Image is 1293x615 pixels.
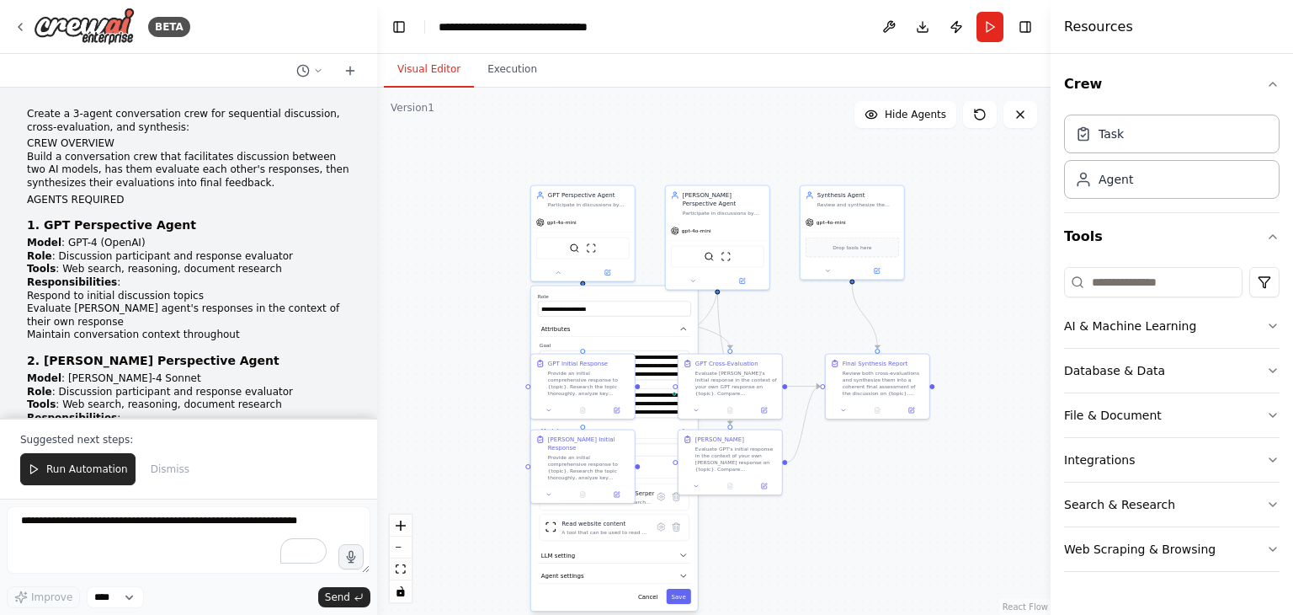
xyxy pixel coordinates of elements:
li: : Discussion participant and response evaluator [27,250,350,264]
div: GPT Cross-Evaluation [695,360,758,368]
label: Role [538,293,691,300]
strong: Responsibilities [27,276,117,288]
div: Evaluate [PERSON_NAME]'s initial response in the context of your own GPT response on {topic}. Com... [695,370,777,397]
button: No output available [565,405,600,415]
button: Open in side panel [718,276,766,286]
a: React Flow attribution [1003,602,1048,612]
span: Agent settings [541,572,584,580]
label: Goal [540,342,689,349]
div: A tool that can be used to search the internet with a search_query. Supports different search typ... [561,499,654,505]
button: Delete tool [668,520,684,535]
g: Edge from 235f7ef5-771a-4d8a-8479-eddd68045d69 to 63dae4cd-bc1d-4567-bb8e-a2a6d6cce36e [713,286,734,425]
img: SerperDevTool [704,252,714,262]
button: Hide right sidebar [1014,15,1037,39]
nav: breadcrumb [439,19,588,35]
button: No output available [565,489,600,500]
button: Integrations [1064,438,1280,482]
h2: CREW OVERVIEW [27,137,350,151]
li: : Discussion participant and response evaluator [27,386,350,399]
g: Edge from a3932a37-457c-4eb7-a1f5-aefbfe883722 to a2097fdf-d350-4f73-901f-678f47ebed45 [578,286,734,349]
button: Hide left sidebar [387,15,411,39]
div: Tools [1064,260,1280,586]
button: Switch to previous chat [290,61,330,81]
span: Improve [31,591,72,604]
p: Suggested next steps: [20,433,357,447]
button: fit view [390,559,412,580]
button: Run Automation [20,453,136,485]
div: Synthesis AgentReview and synthesize the cross-evaluations from both GPT and [PERSON_NAME] agents... [800,185,905,281]
span: Dismiss [151,463,189,476]
div: Review both cross-evaluations and synthesize them into a coherent final assessment of the discuss... [843,370,924,397]
g: Edge from e87df572-fa1e-4c41-875c-fe0c22cd1af0 to 98c29758-d471-4aaf-9902-5dd6908f5400 [848,284,881,349]
div: Final Synthesis Report [843,360,908,368]
div: [PERSON_NAME] Perspective Agent [683,191,764,208]
button: Attributes [538,322,691,338]
button: No output available [712,405,748,415]
button: Open in side panel [583,268,631,278]
h2: AGENTS REQUIRED [27,194,350,207]
span: Hide Agents [885,108,946,121]
button: Dismiss [142,453,198,485]
div: Web Scraping & Browsing [1064,541,1216,558]
div: Participate in discussions by providing thoughtful responses and then evaluate [PERSON_NAME]'s re... [548,201,630,208]
img: ScrapeWebsiteTool [586,243,596,254]
strong: Tools [27,398,56,410]
img: Logo [34,8,135,45]
img: ScrapeWebsiteTool [545,521,556,533]
span: Attributes [541,325,571,334]
div: Synthesis Agent [817,191,899,200]
div: File & Document [1064,407,1162,424]
button: Start a new chat [337,61,364,81]
div: Provide an initial comprehensive response to {topic}. Research the topic thoroughly, analyze key ... [548,370,630,397]
button: Open in side panel [749,481,778,491]
button: Open in side panel [897,405,925,415]
h3: 2. [PERSON_NAME] Perspective Agent [27,352,350,369]
button: Click to speak your automation idea [338,544,364,570]
p: Build a conversation crew that facilitates discussion between two AI models, has them evaluate ea... [27,151,350,190]
button: No output available [712,481,748,491]
div: GPT Initial ResponseProvide an initial comprehensive response to {topic}. Research the topic thor... [530,354,636,420]
div: Provide an initial comprehensive response to {topic}. Research the topic thoroughly, analyze key ... [548,454,630,481]
div: GPT Cross-EvaluationEvaluate [PERSON_NAME]'s initial response in the context of your own GPT resp... [678,354,783,420]
div: [PERSON_NAME]Evaluate GPT's initial response in the context of your own [PERSON_NAME] response on... [678,430,783,496]
div: [PERSON_NAME] Initial ResponseProvide an initial comprehensive response to {topic}. Research the ... [530,430,636,505]
div: GPT Initial Response [548,360,608,368]
button: Open in side panel [749,405,778,415]
button: zoom out [390,537,412,559]
li: : [27,276,350,342]
button: No output available [859,405,895,415]
li: Respond to initial discussion topics [27,290,350,303]
button: Execution [474,52,551,88]
span: LLM setting [541,551,575,559]
span: Model [541,426,559,435]
span: Drop tools here [833,243,871,252]
div: Review and synthesize the cross-evaluations from both GPT and [PERSON_NAME] agents, identifying c... [817,201,899,208]
strong: Model [27,372,61,384]
h4: Resources [1064,17,1133,37]
img: SerperDevTool [569,243,579,254]
strong: Responsibilities [27,412,117,424]
div: Search & Research [1064,496,1175,513]
div: [PERSON_NAME] [695,436,744,444]
div: Participate in discussions by providing thoughtful responses and then evaluate GPT's responses fr... [683,210,764,217]
div: Evaluate GPT's initial response in the context of your own [PERSON_NAME] response on {topic}. Com... [695,446,777,473]
button: Database & Data [1064,349,1280,393]
div: Task [1099,126,1124,142]
g: Edge from 63dae4cd-bc1d-4567-bb8e-a2a6d6cce36e to 98c29758-d471-4aaf-9902-5dd6908f5400 [787,382,820,467]
button: Model [538,423,691,439]
div: BETA [148,17,190,37]
button: Configure tool [653,520,668,535]
button: AI & Machine Learning [1064,304,1280,348]
button: Visual Editor [384,52,474,88]
button: Crew [1064,61,1280,108]
strong: Role [27,250,52,262]
button: Search & Research [1064,483,1280,527]
li: : Web search, reasoning, document research [27,398,350,412]
button: Send [318,587,370,607]
li: Evaluate [PERSON_NAME] agent's responses in the context of their own response [27,302,350,329]
div: GPT Perspective Agent [548,191,630,200]
button: File & Document [1064,393,1280,437]
div: Read website content [561,520,648,528]
button: toggle interactivity [390,580,412,602]
div: A tool that can be used to read a website content. [561,529,648,536]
